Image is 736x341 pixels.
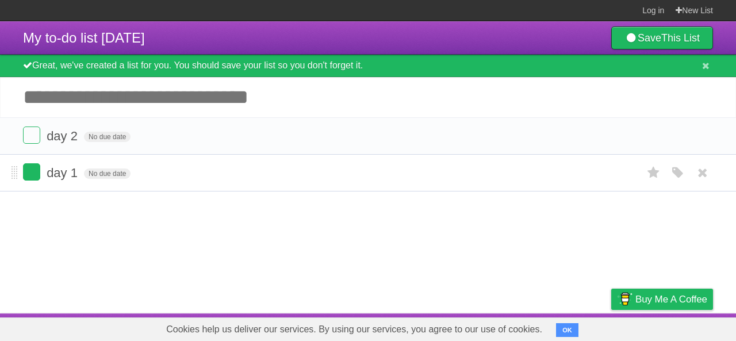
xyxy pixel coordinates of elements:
a: Terms [557,316,582,338]
label: Star task [643,163,665,182]
span: Buy me a coffee [635,289,707,309]
span: No due date [84,168,131,179]
b: This List [661,32,700,44]
a: About [458,316,482,338]
span: Cookies help us deliver our services. By using our services, you agree to our use of cookies. [155,318,554,341]
span: No due date [84,132,131,142]
span: My to-do list [DATE] [23,30,145,45]
img: Buy me a coffee [617,289,632,309]
a: SaveThis List [611,26,713,49]
span: day 2 [47,129,80,143]
label: Done [23,163,40,181]
a: Developers [496,316,543,338]
span: day 1 [47,166,80,180]
a: Buy me a coffee [611,289,713,310]
a: Suggest a feature [641,316,713,338]
button: OK [556,323,578,337]
label: Done [23,127,40,144]
a: Privacy [596,316,626,338]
